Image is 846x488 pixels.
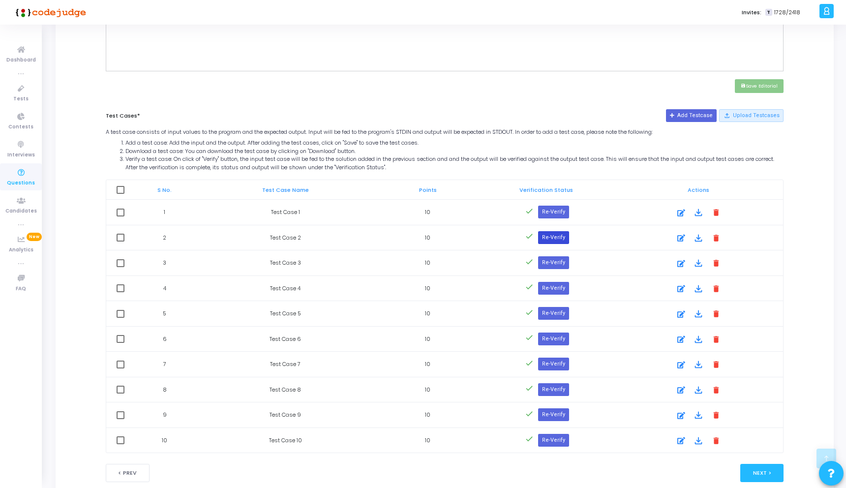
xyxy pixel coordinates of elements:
span: Interviews [7,151,35,159]
div: Test Case 6 [198,335,373,343]
button: Add Testcase [666,109,717,122]
td: 2 [135,225,194,250]
span: Analytics [9,246,33,254]
mat-icon: done [523,232,535,244]
mat-icon: file_download [693,384,704,395]
td: 10 [377,402,479,428]
th: Verification Status [479,180,614,200]
button: Re-Verify [538,434,569,447]
label: Invites: [742,8,761,17]
button: Re-Verify [538,383,569,396]
td: 10 [377,352,479,377]
span: Tests [13,95,29,103]
button: Re-Verify [538,282,569,295]
button: Re-Verify [538,206,569,218]
button: Next > [740,464,784,482]
div: Test Case 4 [198,284,373,293]
div: Test Case 8 [198,386,373,394]
mat-icon: file_download [693,435,704,446]
mat-icon: file_download [693,308,704,319]
td: 10 [377,200,479,225]
div: Test Case 3 [198,259,373,267]
span: Candidates [5,207,37,215]
mat-icon: done [523,308,535,320]
td: 9 [135,402,194,428]
mat-icon: delete [711,409,722,420]
mat-icon: done [523,359,535,370]
button: Re-Verify [538,358,569,370]
mat-icon: delete [711,384,722,395]
li: Download a test case: You can download the test case by clicking on "Download" button. [125,147,784,155]
i: save [741,84,746,89]
button: < Prev [106,464,150,482]
td: 3 [135,250,194,276]
mat-icon: file_download [693,334,704,344]
span: New [27,233,42,241]
div: Test Case 5 [198,309,373,318]
div: Test Case 9 [198,411,373,419]
td: 4 [135,275,194,301]
span: Questions [7,179,35,187]
div: Test Case 10 [198,436,373,445]
td: 10 [135,427,194,453]
div: A test case consists of input values to the program and the expected output. Input will be fed to... [106,128,784,171]
td: 10 [377,275,479,301]
th: S No. [135,180,194,200]
mat-icon: done [523,257,535,269]
button: Re-Verify [538,256,569,269]
mat-icon: file_download [693,207,704,217]
mat-icon: delete [711,435,722,446]
td: 10 [377,326,479,352]
mat-icon: delete [711,283,722,294]
td: 5 [135,301,194,327]
th: Test Case Name [194,180,377,200]
div: Test Case 1 [198,208,373,216]
th: Points [377,180,479,200]
mat-icon: file_download [693,409,704,420]
mat-icon: done [523,409,535,421]
td: 10 [377,301,479,327]
li: Add a test case: Add the input and the output. After adding the test cases, click on "Save" to sa... [125,139,784,147]
label: Test Cases* [106,112,140,120]
span: Contests [8,123,33,131]
button: saveSave Editorial [735,79,784,92]
td: 10 [377,225,479,250]
button: Upload Testcases [719,109,784,122]
mat-icon: delete [711,207,722,217]
mat-icon: file_download [693,359,704,369]
td: 7 [135,352,194,377]
mat-icon: delete [711,334,722,344]
th: Actions [614,180,783,200]
mat-icon: done [523,384,535,396]
mat-icon: done [523,333,535,345]
mat-icon: delete [711,359,722,369]
td: 6 [135,326,194,352]
div: Test Case 2 [198,234,373,242]
span: T [765,9,772,16]
span: FAQ [16,285,26,293]
mat-icon: file_upload [723,112,730,119]
td: 10 [377,250,479,276]
mat-icon: file_download [693,232,704,243]
td: 10 [377,427,479,453]
img: logo [12,2,86,22]
button: Re-Verify [538,333,569,345]
td: 8 [135,377,194,402]
mat-icon: delete [711,257,722,268]
mat-icon: file_download [693,257,704,268]
button: Re-Verify [538,307,569,320]
td: 1 [135,200,194,225]
li: Verify a test case: On click of "Verify" button, the input test case will be fed to the solution ... [125,155,784,171]
mat-icon: done [523,207,535,218]
mat-icon: done [523,282,535,294]
mat-icon: file_download [693,283,704,294]
button: Re-Verify [538,231,569,244]
span: 1728/2418 [774,8,800,17]
td: 10 [377,377,479,402]
div: Test Case 7 [198,360,373,368]
mat-icon: done [523,434,535,446]
button: Re-Verify [538,408,569,421]
span: Dashboard [6,56,36,64]
mat-icon: delete [711,232,722,243]
mat-icon: delete [711,308,722,319]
